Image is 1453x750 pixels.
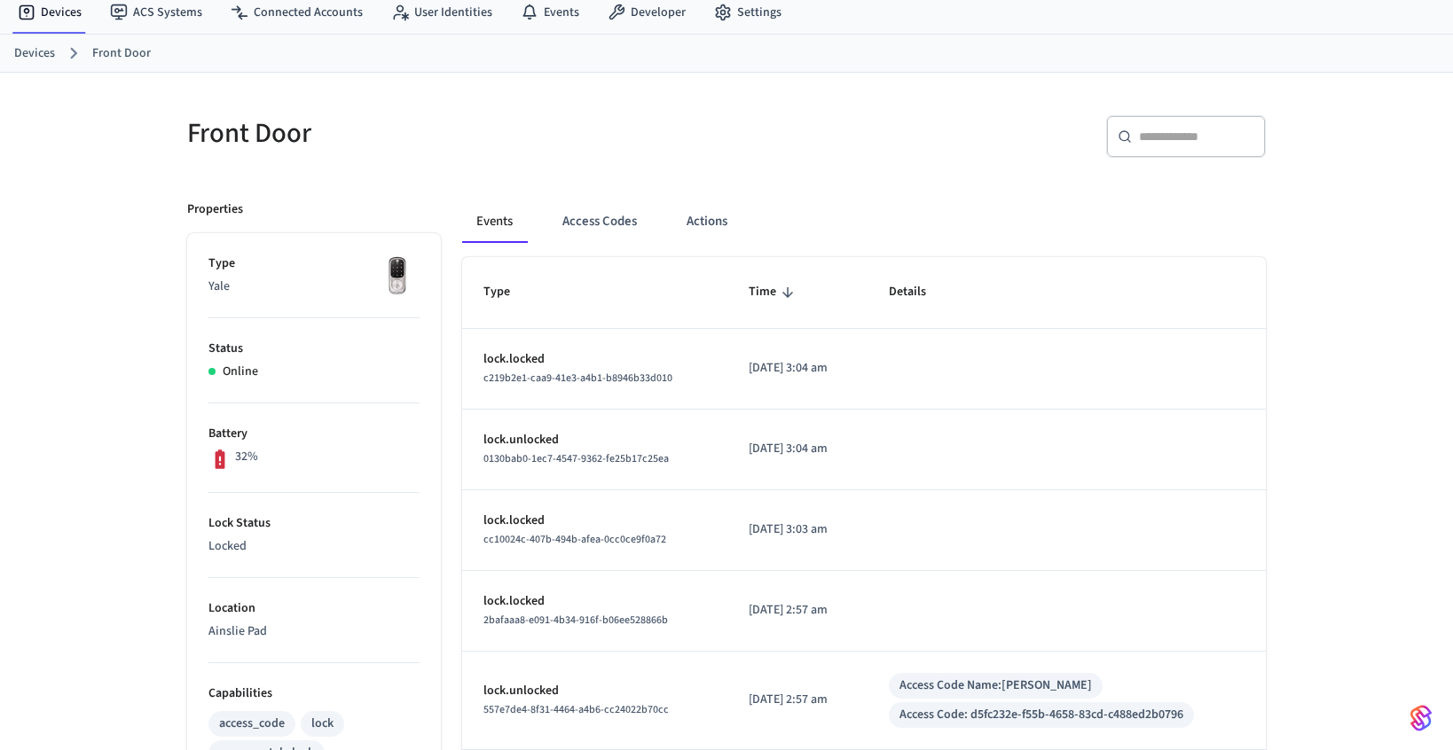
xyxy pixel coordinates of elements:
[462,200,527,243] button: Events
[749,278,799,306] span: Time
[208,684,420,703] p: Capabilities
[208,537,420,556] p: Locked
[208,425,420,443] p: Battery
[187,115,716,152] h5: Front Door
[483,371,672,386] span: c219b2e1-caa9-41e3-a4b1-b8946b33d010
[208,277,420,296] p: Yale
[483,682,706,700] p: lock.unlocked
[548,200,651,243] button: Access Codes
[223,363,258,381] p: Online
[208,622,420,641] p: Ainslie Pad
[483,350,706,369] p: lock.locked
[749,691,846,709] p: [DATE] 2:57 am
[235,448,258,466] p: 32%
[749,520,846,539] p: [DATE] 3:03 am
[1410,704,1432,732] img: SeamLogoGradient.69752ec5.svg
[483,613,668,628] span: 2bafaaa8-e091-4b34-916f-b06ee528866b
[92,44,151,63] a: Front Door
[749,440,846,458] p: [DATE] 3:04 am
[483,278,533,306] span: Type
[483,512,706,530] p: lock.locked
[672,200,742,243] button: Actions
[208,254,420,273] p: Type
[483,532,666,547] span: cc10024c-407b-494b-afea-0cc0ce9f0a72
[462,200,1266,243] div: ant example
[208,599,420,618] p: Location
[749,601,846,620] p: [DATE] 2:57 am
[14,44,55,63] a: Devices
[899,706,1183,724] div: Access Code: d5fc232e-f55b-4658-83cd-c488ed2b0796
[483,431,706,449] p: lock.unlocked
[483,702,669,717] span: 557e7de4-8f31-4464-a4b6-cc24022b70cc
[889,278,949,306] span: Details
[375,254,420,299] img: Yale Assure Touchscreen Wifi Smart Lock, Satin Nickel, Front
[187,200,243,219] p: Properties
[311,715,334,733] div: lock
[483,592,706,611] p: lock.locked
[749,359,846,378] p: [DATE] 3:04 am
[899,676,1092,695] div: Access Code Name: [PERSON_NAME]
[483,451,669,466] span: 0130bab0-1ec7-4547-9362-fe25b17c25ea
[208,340,420,358] p: Status
[219,715,285,733] div: access_code
[208,514,420,533] p: Lock Status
